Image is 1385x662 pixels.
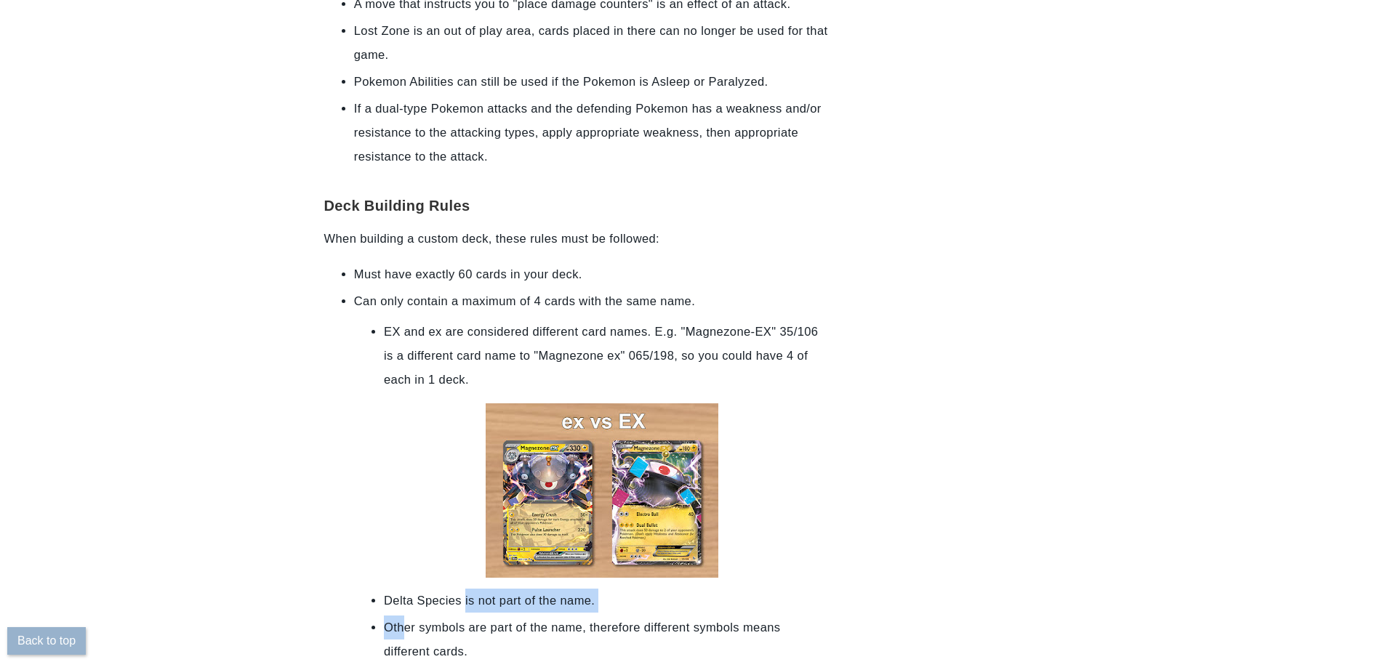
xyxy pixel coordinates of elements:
li: Can only contain a maximum of 4 cards with the same name. [354,289,850,313]
img: EX and ex cards are classified as different names [486,403,718,578]
li: EX and ex are considered different card names. E.g. "Magnezone-EX" 35/106 is a different card nam... [384,320,819,586]
h2: Deck Building Rules [324,176,880,214]
li: Must have exactly 60 cards in your deck. [354,262,850,286]
li: Pokemon Abilities can still be used if the Pokemon is Asleep or Paralyzed. [354,70,850,94]
p: When building a custom deck, these rules must be followed: [324,227,880,251]
li: Lost Zone is an out of play area, cards placed in there can no longer be used for that game. [354,19,850,67]
li: Delta Species is not part of the name. [384,589,819,613]
li: If a dual-type Pokemon attacks and the defending Pokemon has a weakness and/or resistance to the ... [354,97,850,169]
button: Back to top [7,627,86,655]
